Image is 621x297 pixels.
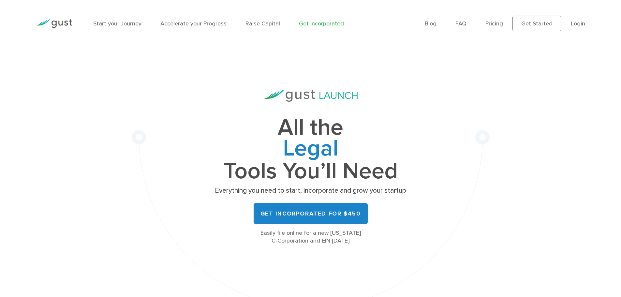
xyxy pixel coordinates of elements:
[299,20,344,27] a: Get Incorporated
[213,186,408,195] p: Everything you need to start, incorporate and grow your startup
[485,20,503,27] a: Pricing
[455,20,466,27] a: FAQ
[512,16,561,31] a: Get Started
[245,20,280,27] a: Raise Capital
[254,203,368,224] a: Get Incorporated for $450
[160,20,227,27] a: Accelerate your Progress
[571,20,585,27] a: Login
[93,20,141,27] a: Start your Journey
[213,117,408,182] h1: All the Tools You’ll Need
[264,90,358,102] img: Gust Launch Logo
[425,20,436,27] a: Blog
[213,138,408,161] span: Legal
[213,229,408,245] div: Easily file online for a new [US_STATE] C-Corporation and EIN [DATE]
[36,19,72,28] img: Gust Logo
